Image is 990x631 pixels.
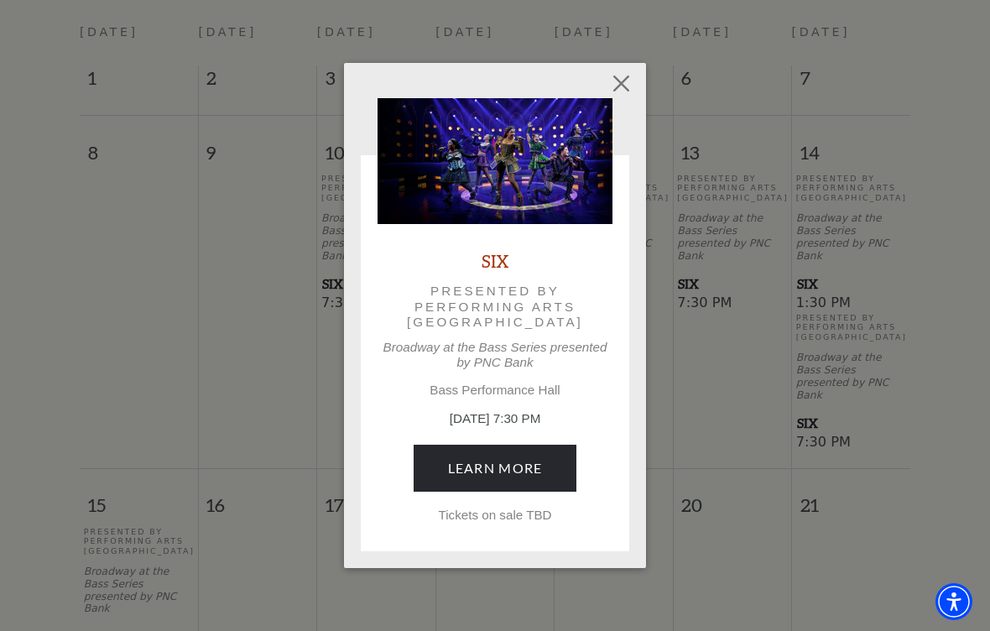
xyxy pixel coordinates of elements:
button: Close [606,67,638,99]
a: February 11, 7:30 PM Learn More Tickets on sale TBD [414,445,577,492]
div: Accessibility Menu [935,583,972,620]
p: Tickets on sale TBD [378,508,612,523]
a: SIX [482,249,509,272]
img: SIX [378,98,612,224]
p: Presented by Performing Arts [GEOGRAPHIC_DATA] [401,284,589,330]
p: [DATE] 7:30 PM [378,409,612,429]
p: Broadway at the Bass Series presented by PNC Bank [378,340,612,370]
p: Bass Performance Hall [378,383,612,398]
